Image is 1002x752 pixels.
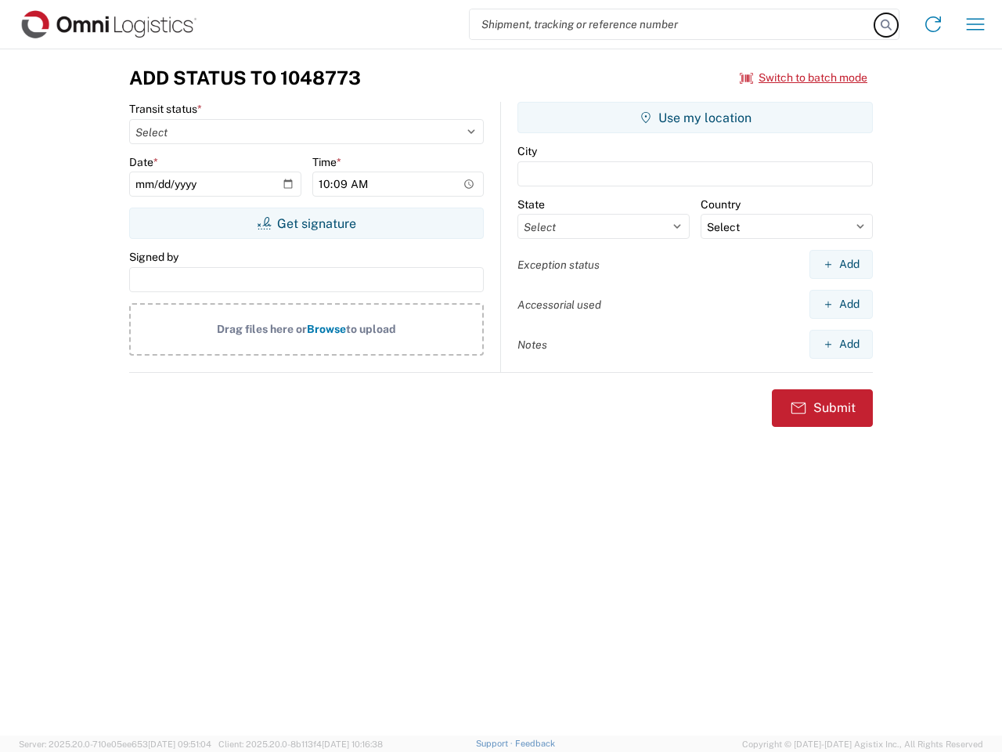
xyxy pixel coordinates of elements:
[217,323,307,335] span: Drag files here or
[517,338,547,352] label: Notes
[476,739,515,748] a: Support
[19,739,211,749] span: Server: 2025.20.0-710e05ee653
[312,155,341,169] label: Time
[148,739,211,749] span: [DATE] 09:51:04
[517,298,601,312] label: Accessorial used
[809,250,873,279] button: Add
[129,102,202,116] label: Transit status
[218,739,383,749] span: Client: 2025.20.0-8b113f4
[517,197,545,211] label: State
[346,323,396,335] span: to upload
[129,155,158,169] label: Date
[129,250,178,264] label: Signed by
[701,197,741,211] label: Country
[809,330,873,359] button: Add
[307,323,346,335] span: Browse
[129,208,484,239] button: Get signature
[470,9,875,39] input: Shipment, tracking or reference number
[772,389,873,427] button: Submit
[809,290,873,319] button: Add
[517,258,600,272] label: Exception status
[742,737,983,751] span: Copyright © [DATE]-[DATE] Agistix Inc., All Rights Reserved
[740,65,867,91] button: Switch to batch mode
[129,67,361,89] h3: Add Status to 1048773
[322,739,383,749] span: [DATE] 10:16:38
[515,739,555,748] a: Feedback
[517,144,537,158] label: City
[517,102,873,133] button: Use my location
